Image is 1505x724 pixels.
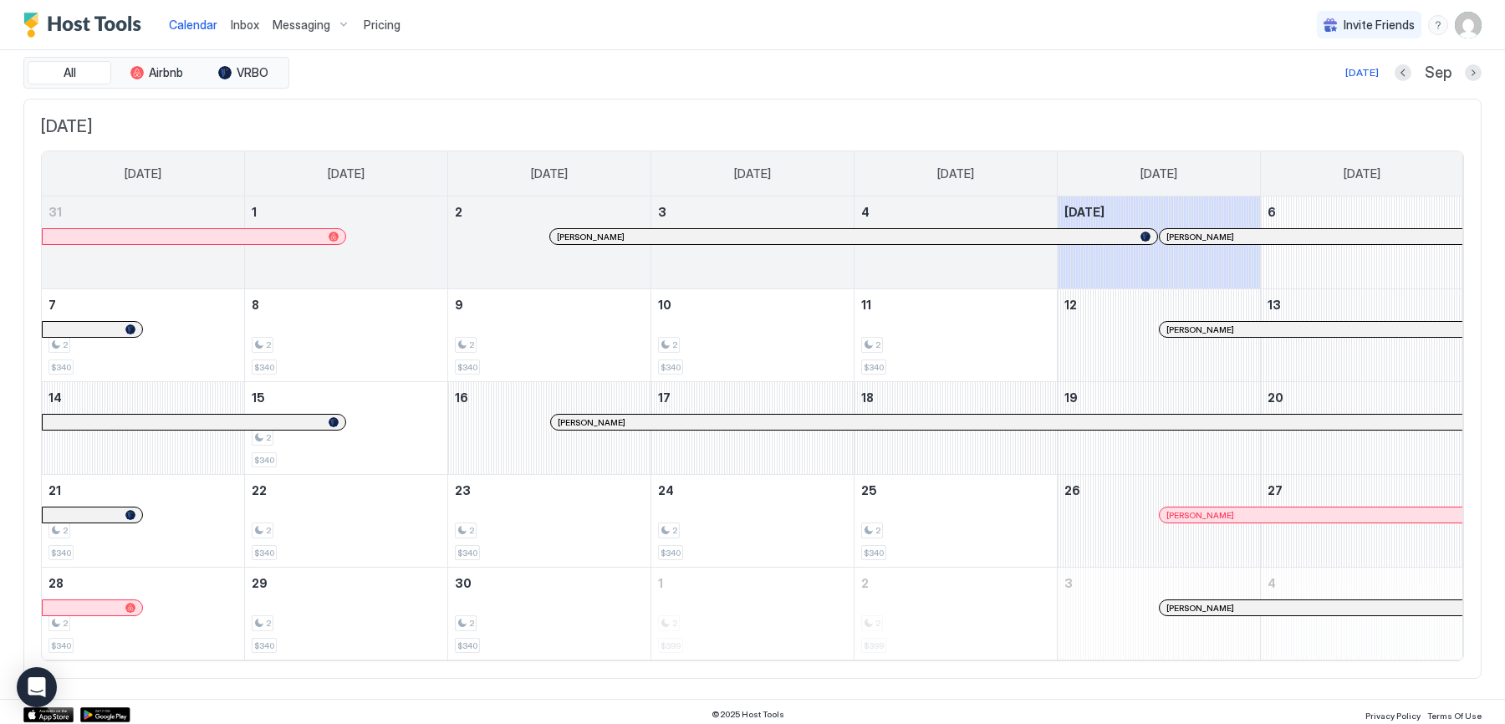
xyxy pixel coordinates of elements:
a: Monday [311,151,381,196]
td: September 6, 2025 [1260,196,1463,289]
td: October 1, 2025 [651,568,855,660]
span: [PERSON_NAME] [1166,510,1234,521]
span: 29 [252,576,268,590]
span: 12 [1064,298,1077,312]
td: September 22, 2025 [245,475,448,568]
span: [DATE] [1140,166,1177,181]
span: Calendar [169,18,217,32]
button: All [28,61,111,84]
td: September 2, 2025 [448,196,651,289]
a: September 29, 2025 [245,568,447,599]
span: [DATE] [328,166,365,181]
span: $340 [254,362,274,373]
td: September 12, 2025 [1057,289,1260,382]
td: September 21, 2025 [42,475,245,568]
td: September 16, 2025 [448,382,651,475]
span: 14 [48,390,62,405]
span: 2 [861,576,869,590]
a: Friday [1124,151,1194,196]
span: 2 [672,339,677,350]
span: $340 [51,640,71,651]
span: $340 [864,548,884,558]
span: [DATE] [1344,166,1380,181]
span: 3 [1064,576,1073,590]
a: Privacy Policy [1365,706,1421,723]
a: October 3, 2025 [1058,568,1260,599]
div: User profile [1455,12,1482,38]
a: October 4, 2025 [1261,568,1463,599]
span: 27 [1268,483,1283,497]
button: Next month [1465,64,1482,81]
a: September 16, 2025 [448,382,650,413]
span: 25 [861,483,877,497]
td: September 29, 2025 [245,568,448,660]
span: 2 [63,618,68,629]
span: 2 [672,525,677,536]
button: Previous month [1395,64,1411,81]
td: September 5, 2025 [1057,196,1260,289]
span: 2 [469,525,474,536]
span: $340 [254,548,274,558]
span: 2 [266,618,271,629]
a: September 7, 2025 [42,289,244,320]
button: [DATE] [1343,63,1381,83]
span: VRBO [237,65,268,80]
div: [DATE] [1345,65,1379,80]
span: 9 [455,298,463,312]
span: 16 [455,390,468,405]
a: October 2, 2025 [855,568,1057,599]
a: September 21, 2025 [42,475,244,506]
span: $340 [457,362,477,373]
a: September 11, 2025 [855,289,1057,320]
a: Calendar [169,16,217,33]
span: Privacy Policy [1365,711,1421,721]
span: 2 [469,339,474,350]
td: September 24, 2025 [651,475,855,568]
div: App Store [23,707,74,722]
span: Messaging [273,18,330,33]
td: September 8, 2025 [245,289,448,382]
span: 21 [48,483,61,497]
span: Inbox [231,18,259,32]
span: 2 [63,525,68,536]
a: September 2, 2025 [448,196,650,227]
span: Invite Friends [1344,18,1415,33]
a: September 24, 2025 [651,475,854,506]
a: October 1, 2025 [651,568,854,599]
a: September 23, 2025 [448,475,650,506]
span: 1 [252,205,257,219]
a: September 26, 2025 [1058,475,1260,506]
span: 2 [266,339,271,350]
span: 10 [658,298,671,312]
a: Sunday [108,151,178,196]
td: September 19, 2025 [1057,382,1260,475]
span: $340 [51,362,71,373]
td: September 17, 2025 [651,382,855,475]
a: September 30, 2025 [448,568,650,599]
span: 11 [861,298,871,312]
a: Google Play Store [80,707,130,722]
td: September 9, 2025 [448,289,651,382]
button: VRBO [202,61,285,84]
span: Pricing [364,18,400,33]
a: September 14, 2025 [42,382,244,413]
span: 28 [48,576,64,590]
span: 1 [658,576,663,590]
span: $340 [661,548,681,558]
span: [PERSON_NAME] [1166,324,1234,335]
span: $340 [254,455,274,466]
a: Wednesday [717,151,788,196]
span: 23 [455,483,471,497]
span: Sep [1425,64,1451,83]
td: September 11, 2025 [854,289,1057,382]
span: 18 [861,390,874,405]
td: September 4, 2025 [854,196,1057,289]
div: [PERSON_NAME] [1166,603,1456,614]
td: September 10, 2025 [651,289,855,382]
span: 2 [266,525,271,536]
span: $340 [864,362,884,373]
td: September 18, 2025 [854,382,1057,475]
a: September 1, 2025 [245,196,447,227]
a: Inbox [231,16,259,33]
div: [PERSON_NAME] [1166,324,1456,335]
